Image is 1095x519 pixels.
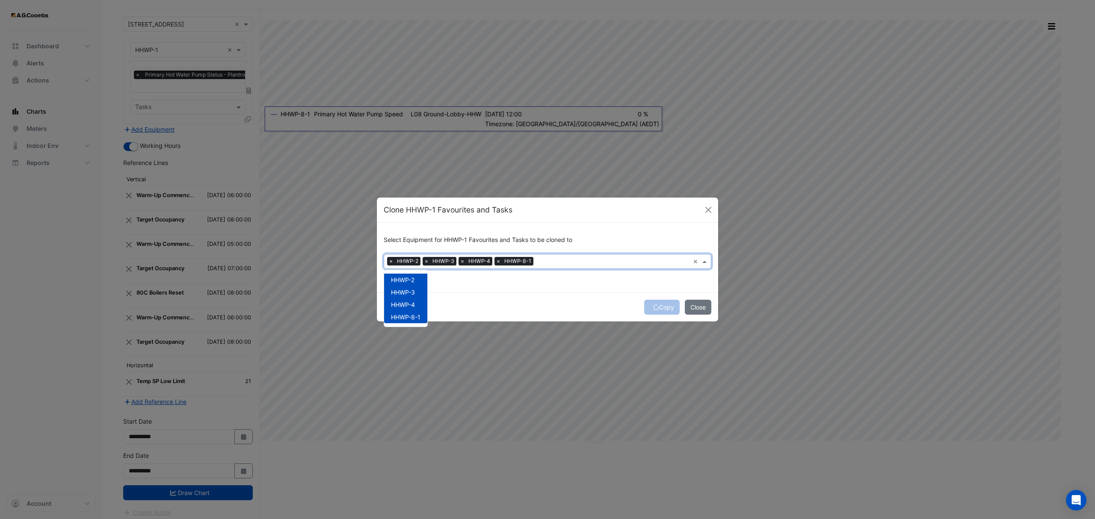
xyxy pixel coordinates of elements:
[502,257,533,265] span: HHWP-8-1
[693,257,700,266] span: Clear
[387,257,395,265] span: ×
[685,300,711,315] button: Close
[391,289,415,296] span: HHWP-3
[391,276,414,283] span: HHWP-2
[384,204,512,215] h5: Clone HHWP-1 Favourites and Tasks
[430,257,456,265] span: HHWP-3
[702,203,715,216] button: Close
[459,257,466,265] span: ×
[391,301,415,308] span: HHWP-4
[391,313,420,321] span: HHWP-8-1
[384,269,410,279] button: Select All
[423,257,430,265] span: ×
[384,236,711,244] h6: Select Equipment for HHWP-1 Favourites and Tasks to be cloned to
[466,257,492,265] span: HHWP-4
[1066,490,1086,510] div: Open Intercom Messenger
[384,270,428,327] ng-dropdown-panel: Options list
[494,257,502,265] span: ×
[395,257,420,265] span: HHWP-2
